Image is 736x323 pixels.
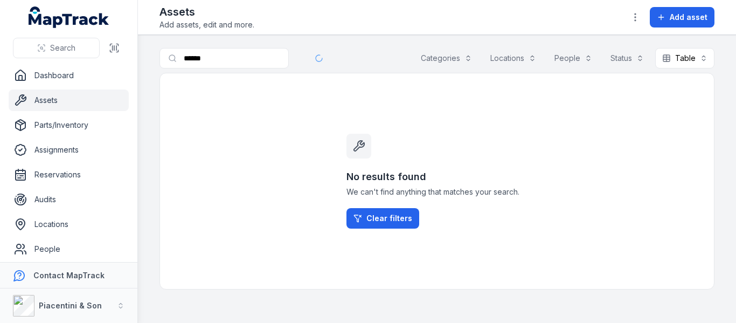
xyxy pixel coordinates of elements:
a: MapTrack [29,6,109,28]
button: Table [655,48,714,68]
button: Search [13,38,100,58]
a: Clear filters [346,208,419,229]
a: Locations [9,214,129,235]
span: Add assets, edit and more. [159,19,254,30]
button: Add asset [650,7,714,28]
a: People [9,238,129,260]
strong: Contact MapTrack [33,271,105,280]
span: We can't find anything that matches your search. [346,187,527,197]
button: Locations [483,48,543,68]
button: People [547,48,599,68]
h2: Assets [159,4,254,19]
span: Search [50,43,75,53]
a: Dashboard [9,65,129,86]
span: Add asset [670,12,707,23]
a: Reservations [9,164,129,185]
h3: No results found [346,169,527,184]
button: Categories [414,48,479,68]
a: Assignments [9,139,129,161]
a: Assets [9,90,129,111]
strong: Piacentini & Son [39,301,102,310]
a: Audits [9,189,129,210]
button: Status [603,48,651,68]
a: Parts/Inventory [9,114,129,136]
